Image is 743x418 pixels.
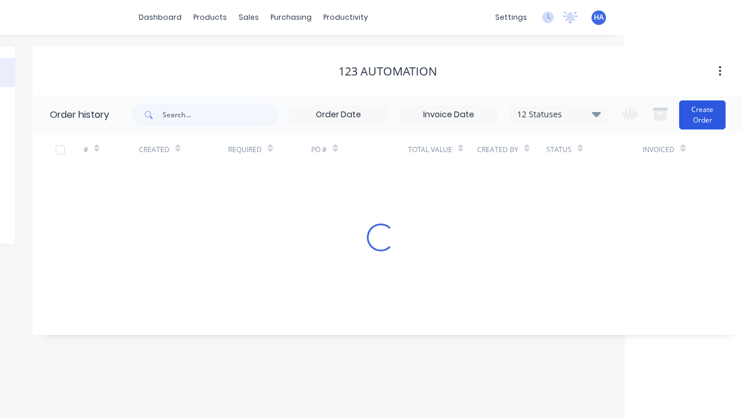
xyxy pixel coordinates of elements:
div: Created [139,145,169,155]
input: Order Date [290,106,387,124]
div: productivity [318,9,374,26]
div: Status [546,134,643,165]
div: # [84,145,88,155]
span: HA [594,12,604,23]
input: Invoice Date [400,106,497,124]
div: # [84,134,139,165]
div: 123 Automation [338,64,437,78]
div: purchasing [265,9,318,26]
input: Search... [163,103,277,127]
button: Create Order [679,100,726,129]
div: Total Value [408,134,477,165]
div: PO # [311,134,408,165]
div: products [187,9,233,26]
div: PO # [311,145,327,155]
div: Status [546,145,572,155]
div: Created By [477,145,518,155]
div: 12 Statuses [510,108,608,121]
div: sales [233,9,265,26]
div: Created [139,134,229,165]
div: Order history [50,108,109,122]
div: Invoiced [643,145,675,155]
div: Total Value [408,145,452,155]
div: Created By [477,134,546,165]
div: Required [228,134,311,165]
a: dashboard [133,9,187,26]
div: Invoiced [643,134,698,165]
div: Required [228,145,262,155]
div: settings [489,9,533,26]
